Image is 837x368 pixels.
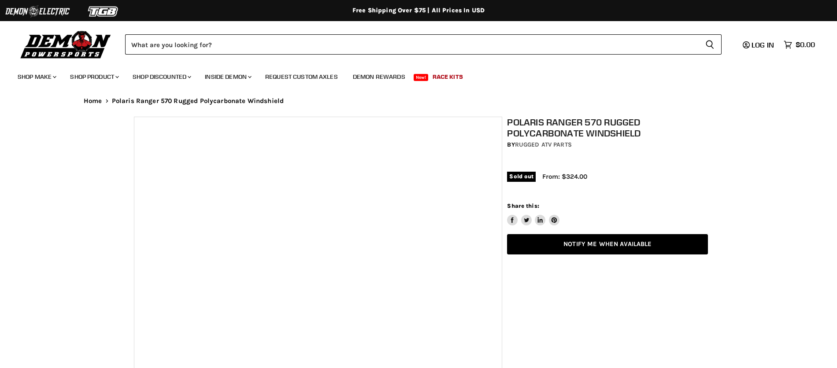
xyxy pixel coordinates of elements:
[752,40,774,49] span: Log in
[125,34,722,55] form: Product
[198,68,257,86] a: Inside Demon
[18,29,114,60] img: Demon Powersports
[63,68,124,86] a: Shop Product
[346,68,412,86] a: Demon Rewards
[542,173,587,180] span: From: $324.00
[70,3,137,20] img: TGB Logo 2
[414,74,429,81] span: New!
[507,172,536,181] span: Sold out
[84,97,102,105] a: Home
[66,97,771,105] nav: Breadcrumbs
[11,68,62,86] a: Shop Make
[796,40,815,49] span: $0.00
[779,38,819,51] a: $0.00
[259,68,344,86] a: Request Custom Axles
[507,140,708,150] div: by
[125,34,698,55] input: Search
[507,202,539,209] span: Share this:
[66,7,771,15] div: Free Shipping Over $75 | All Prices In USD
[698,34,722,55] button: Search
[126,68,196,86] a: Shop Discounted
[112,97,284,105] span: Polaris Ranger 570 Rugged Polycarbonate Windshield
[507,117,708,139] h1: Polaris Ranger 570 Rugged Polycarbonate Windshield
[4,3,70,20] img: Demon Electric Logo 2
[507,202,559,225] aside: Share this:
[11,64,813,86] ul: Main menu
[426,68,470,86] a: Race Kits
[515,141,572,148] a: Rugged ATV Parts
[739,41,779,49] a: Log in
[507,234,708,255] a: Notify Me When Available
